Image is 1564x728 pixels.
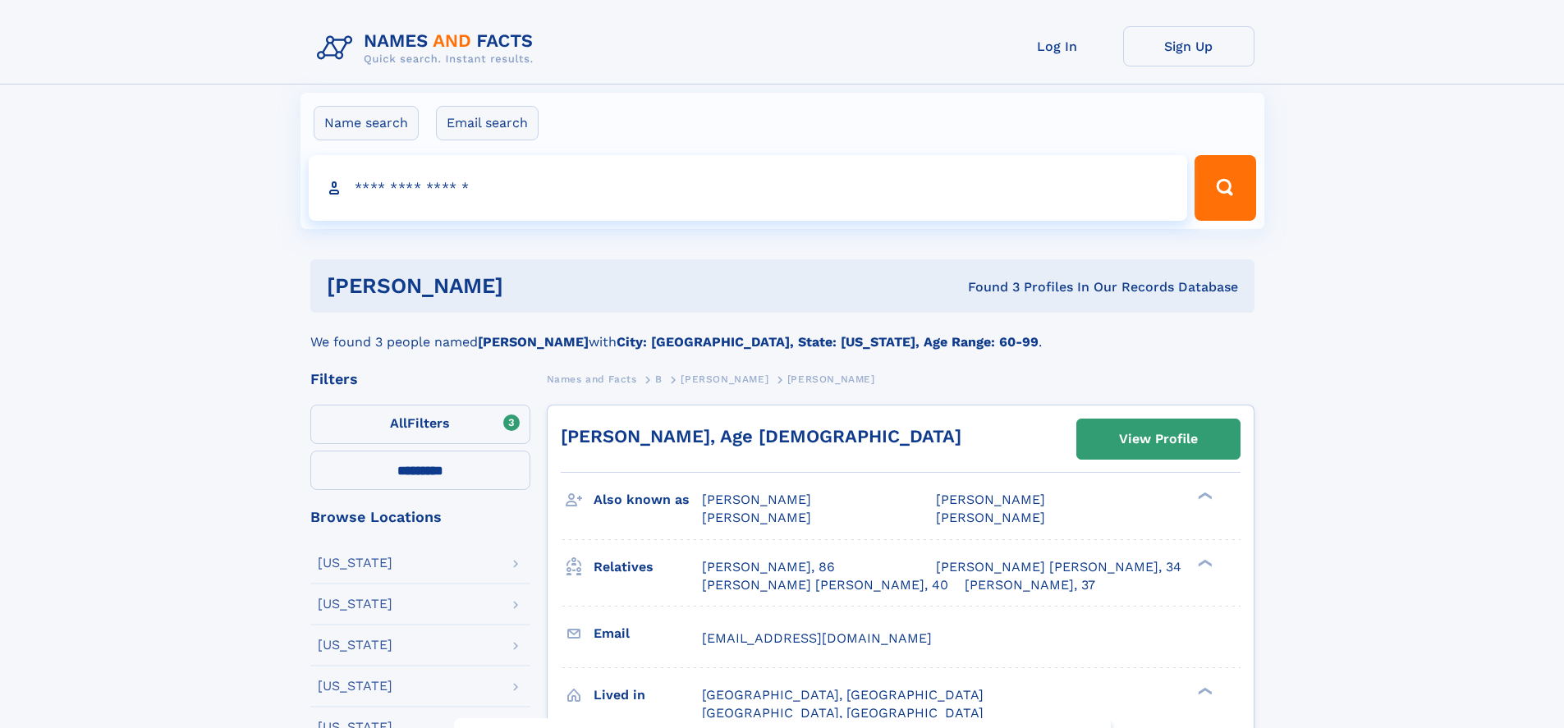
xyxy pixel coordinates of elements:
[1123,26,1254,66] a: Sign Up
[1195,155,1255,221] button: Search Button
[310,313,1254,352] div: We found 3 people named with .
[702,705,984,721] span: [GEOGRAPHIC_DATA], [GEOGRAPHIC_DATA]
[702,630,932,646] span: [EMAIL_ADDRESS][DOMAIN_NAME]
[936,510,1045,525] span: [PERSON_NAME]
[310,372,530,387] div: Filters
[309,155,1188,221] input: search input
[702,576,948,594] a: [PERSON_NAME] [PERSON_NAME], 40
[547,369,637,389] a: Names and Facts
[992,26,1123,66] a: Log In
[318,598,392,611] div: [US_STATE]
[314,106,419,140] label: Name search
[965,576,1095,594] a: [PERSON_NAME], 37
[594,486,702,514] h3: Also known as
[310,510,530,524] div: Browse Locations
[702,510,811,525] span: [PERSON_NAME]
[436,106,539,140] label: Email search
[617,334,1039,350] b: City: [GEOGRAPHIC_DATA], State: [US_STATE], Age Range: 60-99
[318,680,392,693] div: [US_STATE]
[310,26,547,71] img: Logo Names and Facts
[318,556,392,570] div: [US_STATE]
[936,492,1045,507] span: [PERSON_NAME]
[318,639,392,652] div: [US_STATE]
[702,687,984,703] span: [GEOGRAPHIC_DATA], [GEOGRAPHIC_DATA]
[787,373,875,385] span: [PERSON_NAME]
[681,369,768,389] a: [PERSON_NAME]
[702,558,835,576] a: [PERSON_NAME], 86
[327,276,736,296] h1: [PERSON_NAME]
[1194,685,1213,696] div: ❯
[478,334,589,350] b: [PERSON_NAME]
[1077,419,1240,459] a: View Profile
[681,373,768,385] span: [PERSON_NAME]
[561,426,961,446] a: [PERSON_NAME], Age [DEMOGRAPHIC_DATA]
[594,681,702,709] h3: Lived in
[655,373,663,385] span: B
[594,553,702,581] h3: Relatives
[936,558,1181,576] a: [PERSON_NAME] [PERSON_NAME], 34
[655,369,663,389] a: B
[390,415,407,431] span: All
[1194,491,1213,501] div: ❯
[1194,557,1213,568] div: ❯
[1119,420,1198,458] div: View Profile
[594,620,702,648] h3: Email
[702,492,811,507] span: [PERSON_NAME]
[736,278,1238,296] div: Found 3 Profiles In Our Records Database
[310,405,530,444] label: Filters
